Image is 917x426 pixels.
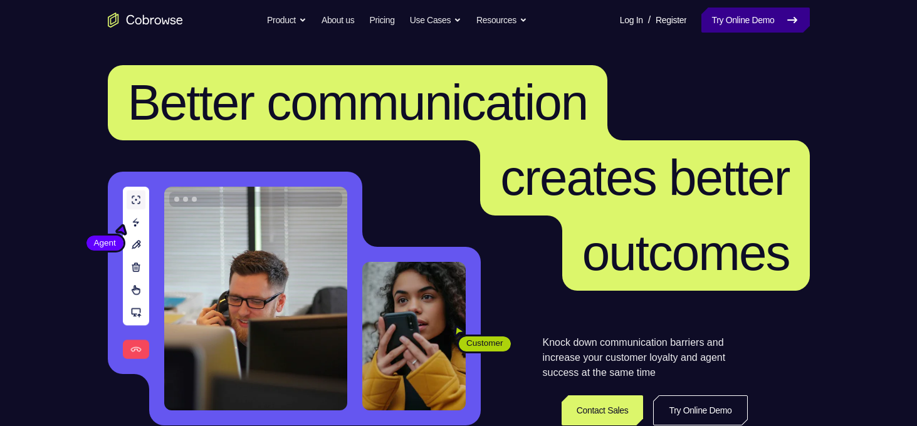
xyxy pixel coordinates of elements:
[582,225,790,281] span: outcomes
[543,335,748,380] p: Knock down communication barriers and increase your customer loyalty and agent success at the sam...
[362,262,466,410] img: A customer holding their phone
[500,150,789,205] span: creates better
[476,8,527,33] button: Resources
[620,8,643,33] a: Log In
[128,75,588,130] span: Better communication
[322,8,354,33] a: About us
[164,187,347,410] img: A customer support agent talking on the phone
[656,8,686,33] a: Register
[562,395,644,425] a: Contact Sales
[410,8,461,33] button: Use Cases
[648,13,651,28] span: /
[653,395,747,425] a: Try Online Demo
[369,8,394,33] a: Pricing
[108,13,183,28] a: Go to the home page
[701,8,809,33] a: Try Online Demo
[267,8,307,33] button: Product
